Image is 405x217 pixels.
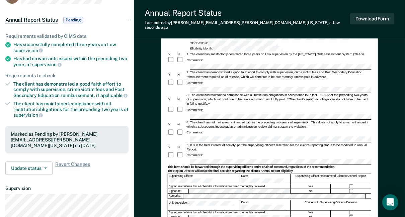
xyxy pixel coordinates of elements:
div: Comments: [186,108,204,112]
div: Annual Report Status [145,8,350,18]
div: Signature confirms that all checklist information has been thoroughly reviewed. [168,210,291,215]
div: 4. The client has not had a warrant issued with in the preceding two years of supervision. This d... [186,120,371,128]
div: Requirements validated by OIMS data [5,33,129,39]
div: Signature confirms that all checklist information has been thoroughly reviewed. [168,184,291,189]
div: N [177,72,186,77]
div: Comments: [186,130,204,135]
div: Date: [240,174,290,184]
span: a few seconds ago [145,20,340,30]
div: Supervising Officer Recommend Client for Annual Report [291,174,372,184]
div: Supervising Officer: [168,174,240,184]
div: Y [168,97,177,102]
div: No [291,189,331,193]
span: supervision [32,62,62,67]
div: Client's Name: [189,30,371,40]
button: Download Form [350,13,394,24]
div: 1. The client has satisfactorily completed three years on Low supervision by the [US_STATE] Risk ... [186,52,371,56]
div: 5. It is in the best interest of society, per the supervising officer's discretion for the client... [186,142,371,151]
div: Y [168,145,177,149]
div: N [177,145,186,149]
dt: Supervision [5,186,129,191]
div: Comments: [186,81,204,85]
div: 3. The client has maintained compliance with all restitution obligations in accordance to PD/POP-... [186,93,371,106]
div: Y [168,122,177,126]
div: Yes [291,210,331,215]
div: 2. The client has demonstrated a good faith effort to comply with supervision, crime victim fees ... [186,70,371,79]
span: Annual Report Status [5,17,58,23]
div: N [177,52,186,56]
span: applicable [100,93,128,98]
div: The client has demonstrated a good faith effort to comply with supervision, crime victim fees and... [13,81,129,98]
div: The Region Director will make the final decision regarding the client's Annual Report eligibility [168,169,372,173]
span: supervision [13,48,43,53]
div: Y [168,52,177,56]
div: Marked as Pending by [PERSON_NAME][EMAIL_ADDRESS][PERSON_NAME][DOMAIN_NAME][US_STATE] on [DATE]. [11,131,123,148]
button: Update status [5,161,53,175]
div: Remarks: [168,194,183,198]
div: Has had no warrants issued within the preceding two years of [13,56,129,67]
div: Unit Supervisor: [168,200,240,210]
div: The client has maintained compliance with all restitution obligations for the preceding two years of [13,101,129,118]
div: Concur with Supervising Officer's Decision [291,200,372,210]
div: TDCJ/SID #: [189,40,278,46]
div: Requirements to check [5,73,129,79]
div: Comments: [186,153,204,157]
span: Revert Changes [55,161,90,175]
span: supervision [13,112,43,118]
div: Has successfully completed three years on Low [13,42,129,53]
div: Eligibility Month: [189,46,283,51]
div: Yes [291,184,331,189]
div: Signature: [168,189,189,193]
div: Date: [240,200,290,210]
div: Y [168,72,177,77]
span: Pending [63,17,83,23]
div: Open Intercom Messenger [382,194,398,210]
div: Comments: [186,58,204,62]
div: N [177,122,186,126]
div: This form should be forwarded through the supervising officer's entire chain of command, regardle... [168,165,372,169]
div: N [177,97,186,102]
div: Last edited by [PERSON_NAME][EMAIL_ADDRESS][PERSON_NAME][DOMAIN_NAME][US_STATE] [145,20,350,30]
